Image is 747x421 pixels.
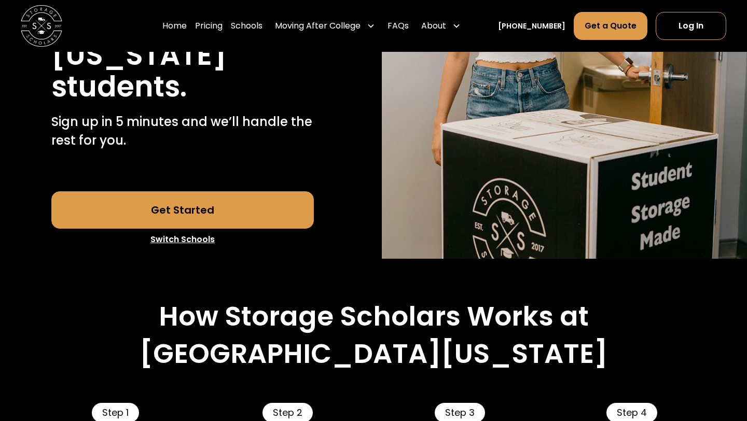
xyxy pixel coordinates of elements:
a: Schools [231,11,262,40]
a: Home [162,11,187,40]
a: [PHONE_NUMBER] [498,21,565,32]
div: Moving After College [271,11,379,40]
img: Storage Scholars main logo [21,5,62,47]
h1: [GEOGRAPHIC_DATA][US_STATE] [51,8,368,71]
div: About [417,11,465,40]
a: Get a Quote [574,12,647,40]
p: Sign up in 5 minutes and we’ll handle the rest for you. [51,113,314,150]
h1: students. [51,71,187,103]
div: Moving After College [275,20,361,32]
div: About [421,20,446,32]
h2: How Storage Scholars Works at [159,300,589,332]
h2: [GEOGRAPHIC_DATA][US_STATE] [140,338,607,370]
a: FAQs [388,11,409,40]
a: Switch Schools [51,229,314,250]
a: Get Started [51,191,314,229]
a: Pricing [195,11,223,40]
a: Log In [656,12,726,40]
